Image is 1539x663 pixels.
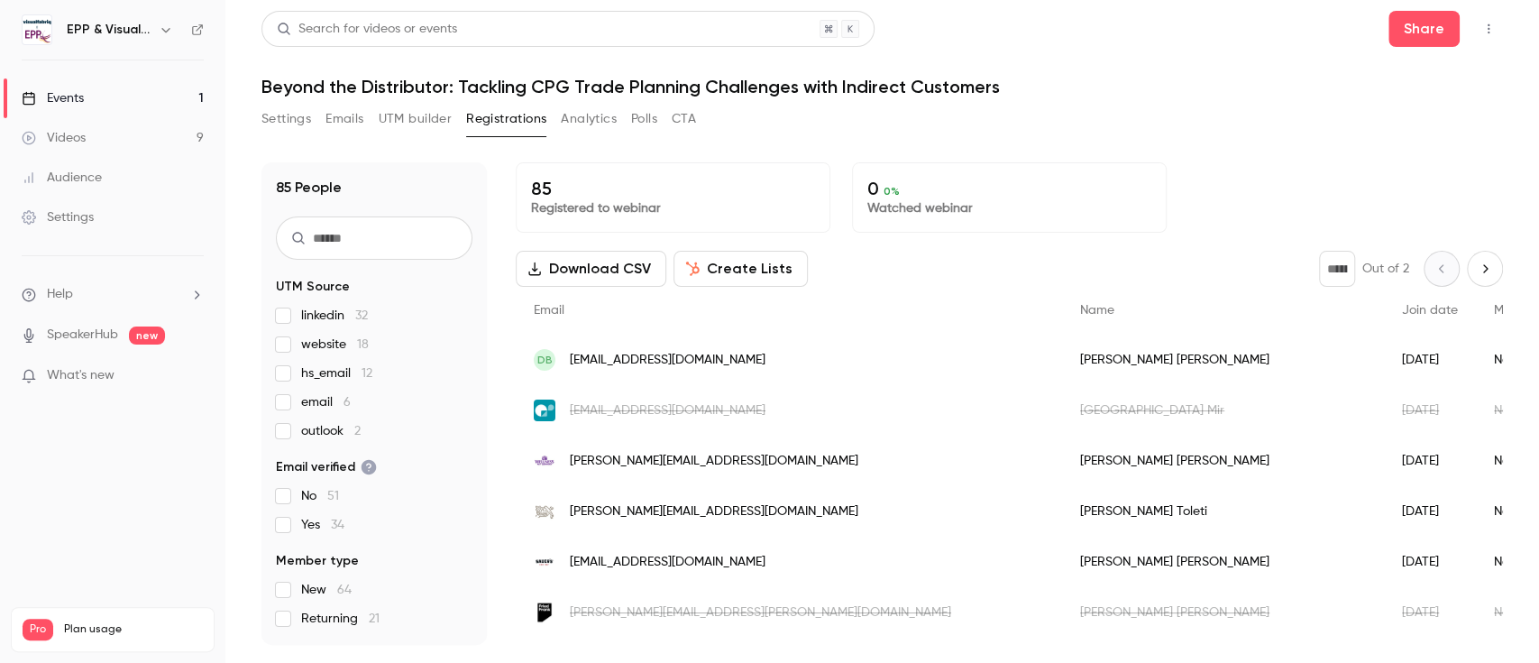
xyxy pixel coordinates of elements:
span: outlook [301,422,361,440]
p: Out of 2 [1362,260,1409,278]
div: [GEOGRAPHIC_DATA] Mir [1062,385,1384,436]
span: 21 [369,612,380,625]
span: Email [534,304,564,317]
span: website [301,336,369,354]
li: help-dropdown-opener [22,285,204,304]
span: Join date [1402,304,1458,317]
div: Search for videos or events [277,20,457,39]
div: [PERSON_NAME] Toleti [1062,486,1384,537]
span: 6 [344,396,351,409]
div: [DATE] [1384,587,1476,638]
button: Share [1388,11,1460,47]
span: No [301,487,339,505]
span: email [301,393,351,411]
button: Next page [1467,251,1503,287]
h1: Beyond the Distributor: Tackling CPG Trade Planning Challenges with Indirect Customers [261,76,1503,97]
span: hs_email [301,364,372,382]
img: wellnesspet.com [534,450,555,472]
span: 18 [357,338,369,351]
div: [PERSON_NAME] [PERSON_NAME] [1062,335,1384,385]
h1: 85 People [276,177,342,198]
div: [DATE] [1384,335,1476,385]
span: New [301,581,352,599]
span: DB [537,352,553,368]
div: [DATE] [1384,486,1476,537]
img: nestle.com [534,501,555,522]
span: 34 [331,519,344,531]
p: Registered to webinar [531,199,815,217]
span: [PERSON_NAME][EMAIL_ADDRESS][DOMAIN_NAME] [570,452,858,471]
img: friedfrank.com [534,602,555,623]
span: linkedin [301,307,368,325]
div: [PERSON_NAME] [PERSON_NAME] [1062,587,1384,638]
div: [DATE] [1384,436,1476,486]
button: Create Lists [673,251,808,287]
span: [EMAIL_ADDRESS][DOMAIN_NAME] [570,401,765,420]
button: Emails [325,105,363,134]
button: Settings [261,105,311,134]
button: Registrations [466,105,546,134]
span: What's new [47,366,115,385]
img: sauerbrands.com [534,551,555,573]
span: Name [1080,304,1114,317]
p: Watched webinar [867,199,1151,217]
div: [DATE] [1384,537,1476,587]
span: [EMAIL_ADDRESS][DOMAIN_NAME] [570,553,765,572]
button: CTA [672,105,696,134]
h6: EPP & Visualfabriq [67,21,151,39]
span: Plan usage [64,622,203,637]
span: Returning [301,610,380,628]
span: UTM Source [276,278,350,296]
span: 2 [354,425,361,437]
span: Email verified [276,458,377,476]
div: Settings [22,208,94,226]
div: [DATE] [1384,385,1476,436]
span: [EMAIL_ADDRESS][DOMAIN_NAME] [570,351,765,370]
span: 32 [355,309,368,322]
div: [PERSON_NAME] [PERSON_NAME] [1062,436,1384,486]
span: Member type [276,552,359,570]
span: 64 [337,584,352,596]
div: Videos [22,129,86,147]
span: Pro [23,619,53,640]
a: SpeakerHub [47,326,118,345]
span: [PERSON_NAME][EMAIL_ADDRESS][DOMAIN_NAME] [570,502,858,521]
div: [PERSON_NAME] [PERSON_NAME] [1062,537,1384,587]
button: UTM builder [379,105,452,134]
button: Polls [631,105,657,134]
span: new [129,327,165,345]
button: Download CSV [516,251,666,287]
img: EPP & Visualfabriq [23,15,51,44]
p: 0 [867,178,1151,199]
span: [PERSON_NAME][EMAIL_ADDRESS][PERSON_NAME][DOMAIN_NAME] [570,603,951,622]
span: 0 % [884,185,900,198]
img: commify.com [534,400,555,421]
span: Help [47,285,73,304]
span: 51 [327,490,339,502]
span: Yes [301,516,344,534]
div: Audience [22,169,102,187]
p: 85 [531,178,815,199]
span: 12 [362,367,372,380]
button: Analytics [561,105,617,134]
div: Events [22,89,84,107]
